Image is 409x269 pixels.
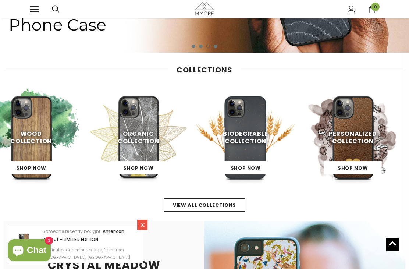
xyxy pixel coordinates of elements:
[196,88,295,187] img: MMORE Cases
[214,45,217,48] button: 4
[303,88,402,187] img: MMORE Cases
[42,228,100,234] span: Someone recently bought
[173,202,236,209] span: view all collections
[164,198,245,212] a: view all collections
[223,129,268,145] span: Biodegrable Collection
[118,129,159,145] span: Organic Collection
[231,164,261,171] span: Shop Now
[195,2,214,15] img: MMORE Cases
[110,161,167,174] a: Shop Now
[338,164,368,171] span: Shop Now
[16,164,46,171] span: Shop Now
[368,6,376,13] a: 0
[2,161,60,174] a: Shop Now
[192,45,195,48] button: 1
[329,129,377,145] span: Personalized Collection
[324,161,382,174] a: Shop Now
[10,129,52,145] span: Wood Collection
[217,161,274,174] a: Shop Now
[42,247,130,260] span: 10 minutes ago minutes ago, from from [GEOGRAPHIC_DATA], [GEOGRAPHIC_DATA]
[177,65,232,75] span: Collections
[6,239,53,263] inbox-online-store-chat: Shopify online store chat
[123,164,153,171] span: Shop Now
[206,45,210,48] button: 3
[88,88,188,187] img: MMORE Cases
[371,3,380,11] span: 0
[199,45,203,48] button: 2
